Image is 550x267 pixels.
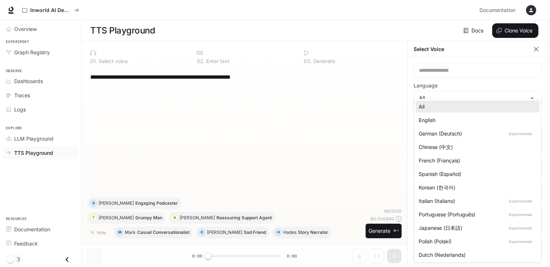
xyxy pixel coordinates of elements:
p: Experimental [507,198,534,204]
p: Experimental [507,130,534,137]
div: Polish (Polski) [419,237,534,245]
div: All [419,103,534,110]
div: Italian (Italiano) [419,197,534,205]
div: English [419,116,534,124]
p: Experimental [507,238,534,245]
div: Chinese (中文) [419,143,534,151]
div: Japanese (日本語) [419,224,534,232]
div: French (Français) [419,157,534,164]
p: Experimental [507,211,534,218]
div: Dutch (Nederlands) [419,251,534,259]
div: German (Deutsch) [419,130,534,137]
p: Experimental [507,225,534,231]
div: Korean (한국어) [419,184,534,191]
div: Spanish (Español) [419,170,534,178]
div: Portuguese (Português) [419,211,534,218]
